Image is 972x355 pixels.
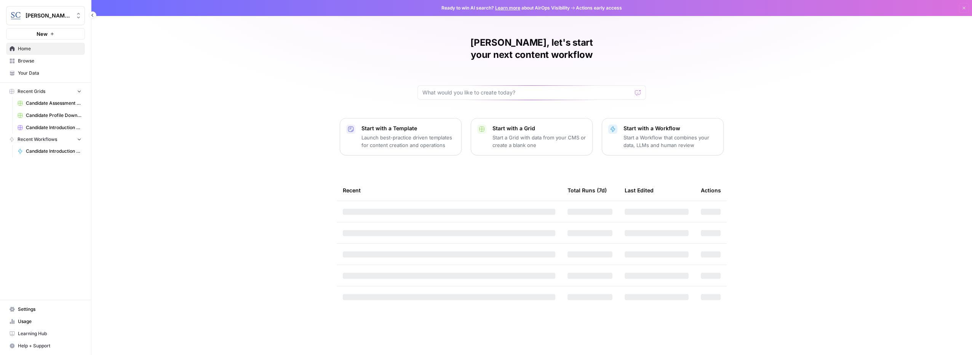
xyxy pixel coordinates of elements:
span: Usage [18,318,82,325]
a: Settings [6,303,85,315]
span: [PERSON_NAME] [GEOGRAPHIC_DATA] [26,12,72,19]
div: Recent [343,180,555,201]
span: Recent Workflows [18,136,57,143]
a: Usage [6,315,85,328]
p: Launch best-practice driven templates for content creation and operations [361,134,455,149]
span: Candidate Profile Download Sheet [26,112,82,119]
button: Start with a GridStart a Grid with data from your CMS or create a blank one [471,118,593,155]
h1: [PERSON_NAME], let's start your next content workflow [417,37,646,61]
span: Help + Support [18,342,82,349]
span: Home [18,45,82,52]
input: What would you like to create today? [422,89,632,96]
button: Recent Grids [6,86,85,97]
span: Your Data [18,70,82,77]
p: Start with a Workflow [623,125,717,132]
button: Workspace: Stanton Chase Nashville [6,6,85,25]
a: Learn more [495,5,520,11]
div: Actions [701,180,721,201]
span: New [37,30,48,38]
a: Candidate Introduction Download Sheet [14,122,85,134]
p: Start with a Grid [492,125,586,132]
button: Start with a TemplateLaunch best-practice driven templates for content creation and operations [340,118,462,155]
span: Settings [18,306,82,313]
span: Candidate Assessment Download Sheet [26,100,82,107]
a: Candidate Introduction and Profile [14,145,85,157]
a: Your Data [6,67,85,79]
a: Candidate Assessment Download Sheet [14,97,85,109]
div: Last Edited [625,180,654,201]
p: Start a Grid with data from your CMS or create a blank one [492,134,586,149]
p: Start with a Template [361,125,455,132]
button: Start with a WorkflowStart a Workflow that combines your data, LLMs and human review [602,118,724,155]
a: Browse [6,55,85,67]
a: Candidate Profile Download Sheet [14,109,85,122]
span: Candidate Introduction Download Sheet [26,124,82,131]
a: Learning Hub [6,328,85,340]
a: Home [6,43,85,55]
button: New [6,28,85,40]
p: Start a Workflow that combines your data, LLMs and human review [623,134,717,149]
div: Total Runs (7d) [568,180,607,201]
span: Learning Hub [18,330,82,337]
img: Stanton Chase Nashville Logo [9,9,22,22]
span: Candidate Introduction and Profile [26,148,82,155]
span: Ready to win AI search? about AirOps Visibility [441,5,570,11]
button: Recent Workflows [6,134,85,145]
button: Help + Support [6,340,85,352]
span: Browse [18,58,82,64]
span: Actions early access [576,5,622,11]
span: Recent Grids [18,88,45,95]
